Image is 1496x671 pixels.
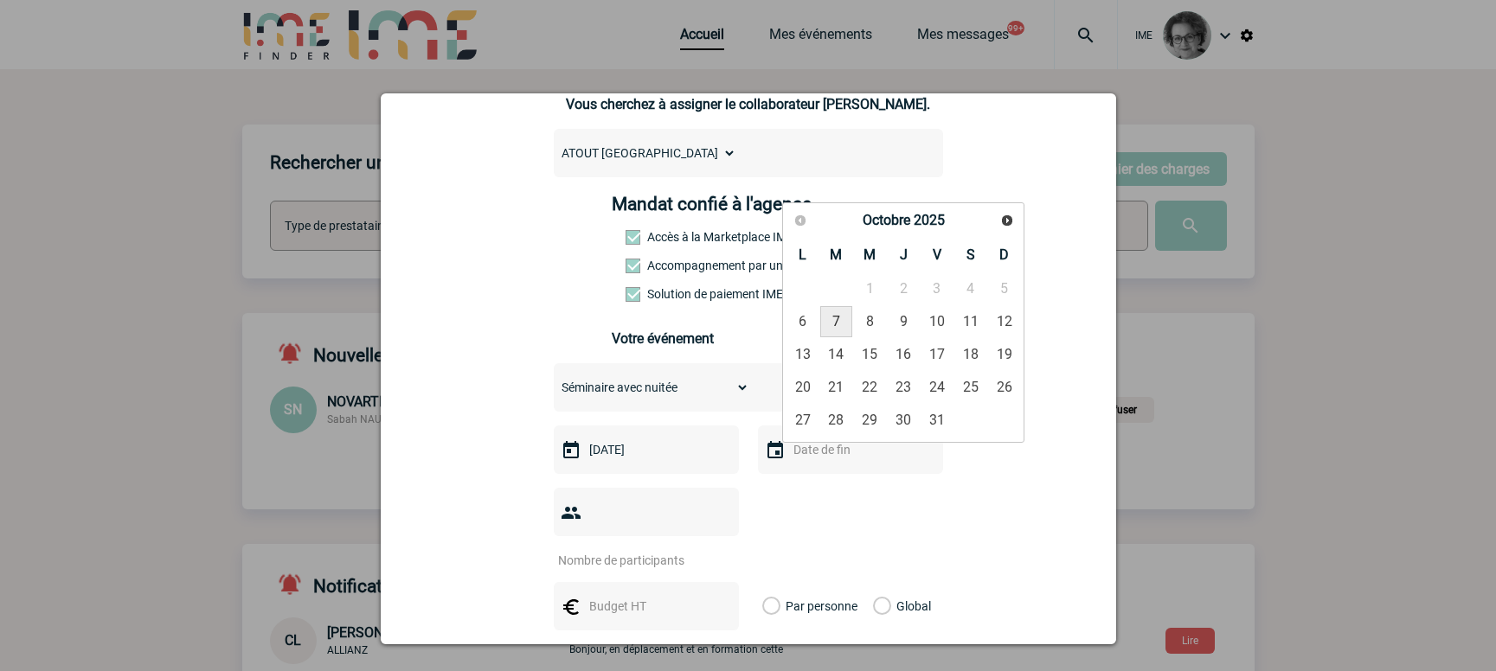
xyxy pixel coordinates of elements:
h4: Mandat confié à l'agence [612,194,812,214]
a: 31 [921,405,953,436]
a: 17 [921,339,953,370]
input: Date de fin [789,438,909,461]
p: Vous cherchez à assigner le collaborateur [PERSON_NAME]. [554,96,943,112]
a: 27 [787,405,819,436]
span: Dimanche [999,246,1009,263]
a: 7 [820,306,852,337]
label: Global [873,582,884,630]
span: Lundi [799,246,806,263]
a: 29 [854,405,886,436]
a: 20 [787,372,819,403]
label: Par personne [762,582,781,630]
a: 25 [954,372,986,403]
span: Octobre [863,212,910,228]
a: 16 [888,339,920,370]
a: 11 [954,306,986,337]
span: Mardi [830,246,842,263]
label: Conformité aux process achat client, Prise en charge de la facturation, Mutualisation de plusieur... [626,287,702,301]
input: Budget HT [585,595,704,617]
a: 26 [988,372,1020,403]
label: Prestation payante [626,259,702,272]
a: 10 [921,306,953,337]
a: 23 [888,372,920,403]
a: 9 [888,306,920,337]
a: 28 [820,405,852,436]
a: 21 [820,372,852,403]
input: Date de début [585,438,704,461]
a: 12 [988,306,1020,337]
span: Jeudi [900,246,908,263]
a: 24 [921,372,953,403]
span: Samedi [966,246,975,263]
a: 19 [988,339,1020,370]
h3: Votre événement [612,330,884,347]
span: 2025 [914,212,945,228]
span: Suivant [1000,214,1014,227]
a: 15 [854,339,886,370]
a: 6 [787,306,819,337]
span: Mercredi [864,246,876,263]
a: 30 [888,405,920,436]
a: 8 [854,306,886,337]
span: Vendredi [933,246,941,263]
label: Accès à la Marketplace IME [626,230,702,244]
a: 13 [787,339,819,370]
a: Suivant [994,208,1019,233]
a: 22 [854,372,886,403]
a: 14 [820,339,852,370]
a: 18 [954,339,986,370]
input: Nombre de participants [554,549,716,572]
